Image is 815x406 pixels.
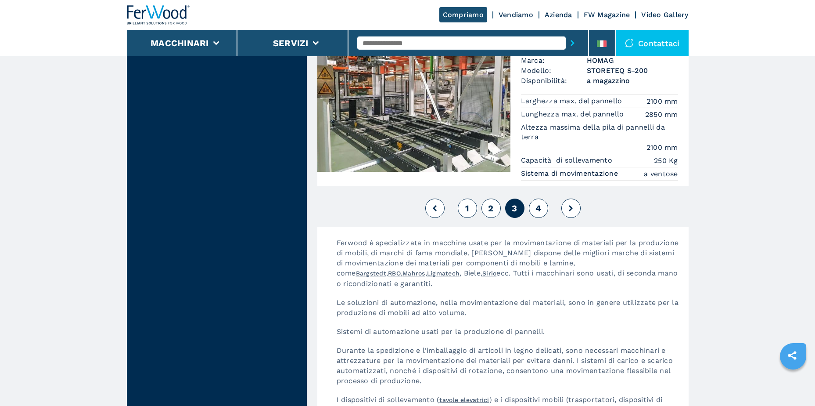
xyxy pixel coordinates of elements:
a: tavole elevatrici [439,396,489,403]
button: submit-button [566,33,579,53]
span: Marca: [521,55,587,65]
a: Video Gallery [641,11,688,19]
img: Caricatore HOMAG STORETEQ S-200 [317,22,510,172]
a: Bargstedt [356,270,386,277]
img: Ferwood [127,5,190,25]
button: 1 [458,199,477,218]
button: 2 [481,199,501,218]
a: Compriamo [439,7,487,22]
button: Servizi [273,38,309,48]
a: FW Magazine [584,11,630,19]
em: 2850 mm [645,109,678,120]
p: Le soluzioni di automazione, nella movimentazione dei materiali, sono in genere utilizzate per la... [328,297,689,326]
span: Modello: [521,65,587,76]
a: Ligmatech [427,270,460,277]
h3: HOMAG [587,55,678,65]
p: Sistema di movimentazione [521,169,621,178]
p: Ferwood è specializzata in macchine usate per la movimentazione di materiali per la produzione di... [328,238,689,297]
div: Contattaci [616,30,689,56]
em: 2100 mm [646,142,678,152]
a: Azienda [545,11,572,19]
a: Sirio [482,270,496,277]
iframe: Chat [778,366,808,399]
img: Contattaci [625,39,634,47]
a: sharethis [781,344,803,366]
button: 4 [529,199,548,218]
span: 2 [488,203,493,214]
a: Mahros [402,270,425,277]
span: 1 [465,203,469,214]
span: a magazzino [587,76,678,86]
p: Capacità di sollevamento [521,156,615,165]
p: Durante la spedizione e l'imballaggio di articoli in legno delicati, sono necessari macchinari e ... [328,345,689,395]
em: 250 Kg [654,156,678,166]
p: Lunghezza max. del pannello [521,109,626,119]
a: RBO [388,270,401,277]
p: Altezza massima della pila di pannelli da terra [521,123,678,142]
a: Vendiamo [499,11,533,19]
button: Macchinari [151,38,209,48]
em: 2100 mm [646,96,678,106]
span: 3 [512,203,517,214]
em: a ventose [644,169,678,179]
span: 4 [535,203,541,214]
p: Sistemi di automazione usati per la produzione di pannelli. [328,326,689,345]
button: 3 [505,199,524,218]
h3: STORETEQ S-200 [587,65,678,76]
p: Larghezza max. del pannello [521,96,625,106]
span: Disponibilità: [521,76,587,86]
a: Caricatore HOMAG STORETEQ S-200CaricatoreCodice:006622Marca:HOMAGModello:STORETEQ S-200Disponibil... [317,22,689,186]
